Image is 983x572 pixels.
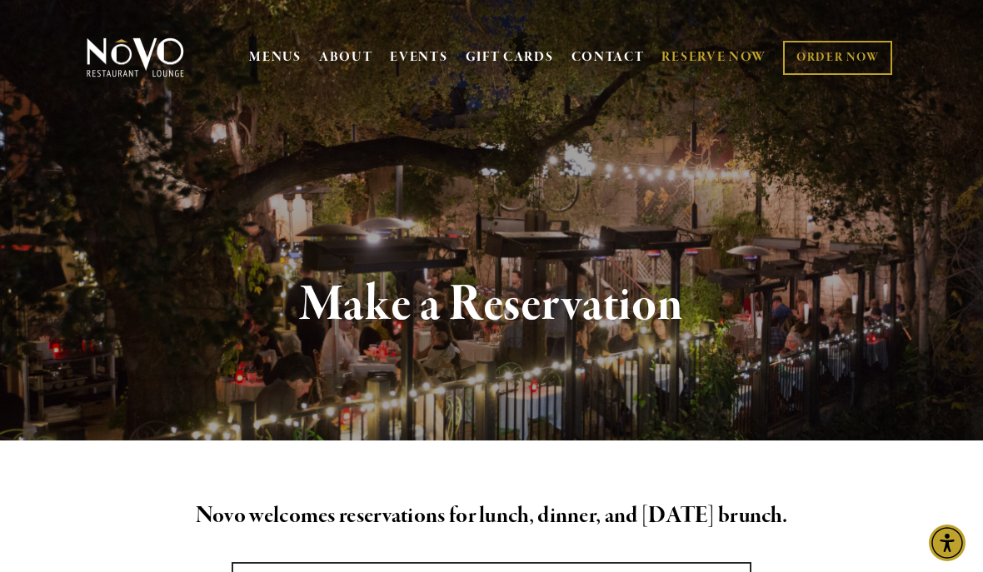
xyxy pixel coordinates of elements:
a: ORDER NOW [783,41,892,75]
a: GIFT CARDS [466,42,554,73]
a: EVENTS [390,49,447,66]
a: RESERVE NOW [661,42,766,73]
img: Novo Restaurant &amp; Lounge [83,37,187,78]
a: MENUS [249,49,302,66]
a: CONTACT [571,42,645,73]
strong: Make a Reservation [300,273,684,336]
a: ABOUT [319,49,373,66]
div: Accessibility Menu [929,525,966,561]
h2: Novo welcomes reservations for lunch, dinner, and [DATE] brunch. [108,499,876,534]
